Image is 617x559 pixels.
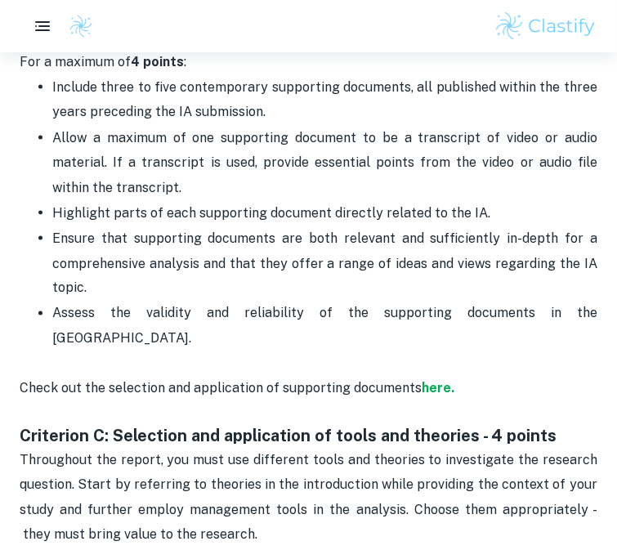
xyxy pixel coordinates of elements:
[52,79,601,119] span: Include three to five contemporary supporting documents, all published within the three years pre...
[20,453,601,543] span: Throughout the report, you must use different tools and theories to investigate the research ques...
[494,10,597,42] img: Clastify logo
[20,381,422,396] span: Check out the selection and application of supporting documents
[52,130,601,195] span: Allow a maximum of one supporting document to be a transcript of video or audio material. If a tr...
[131,54,184,69] strong: 4 points
[59,14,93,38] a: Clastify logo
[20,54,186,69] span: For a maximum of :
[422,381,454,396] a: here.
[20,427,557,446] strong: Criterion C: Selection and application of tools and theories - 4 points
[52,205,490,221] span: Highlight parts of each supporting document directly related to the IA.
[69,14,93,38] img: Clastify logo
[52,306,601,346] span: Assess the validity and reliability of the supporting documents in the [GEOGRAPHIC_DATA].
[52,230,601,296] span: Ensure that supporting documents are both relevant and sufficiently in-depth for a comprehensive ...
